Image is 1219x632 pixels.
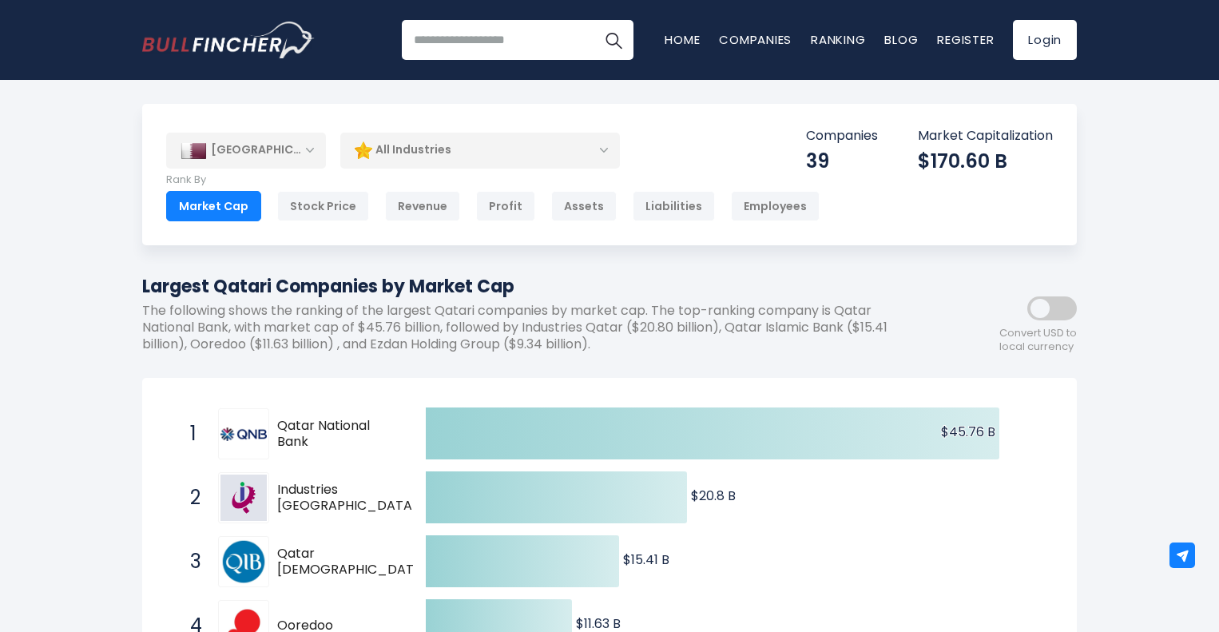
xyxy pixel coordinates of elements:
div: Assets [551,191,617,221]
a: Blog [884,31,918,48]
span: Industries [GEOGRAPHIC_DATA] [277,482,418,515]
img: Bullfincher logo [142,22,315,58]
span: 1 [182,420,198,447]
div: Market Cap [166,191,261,221]
p: Companies [806,128,878,145]
span: Qatar National Bank [277,418,398,451]
h1: Largest Qatari Companies by Market Cap [142,273,933,300]
div: Liabilities [633,191,715,221]
text: $20.8 B [691,487,736,505]
a: Ranking [811,31,865,48]
span: 3 [182,548,198,575]
img: Qatar Islamic Bank [220,539,267,585]
text: $45.76 B [941,423,995,441]
div: Revenue [385,191,460,221]
div: 39 [806,149,878,173]
div: All Industries [340,132,620,169]
span: Qatar [DEMOGRAPHIC_DATA] Bank [277,546,428,579]
div: Stock Price [277,191,369,221]
a: Companies [719,31,792,48]
button: Search [594,20,633,60]
div: [GEOGRAPHIC_DATA] [166,133,326,168]
a: Go to homepage [142,22,314,58]
a: Login [1013,20,1077,60]
p: The following shows the ranking of the largest Qatari companies by market cap. The top-ranking co... [142,303,933,352]
div: Employees [731,191,820,221]
div: $170.60 B [918,149,1053,173]
span: Convert USD to local currency [999,327,1077,354]
span: 2 [182,484,198,511]
p: Rank By [166,173,820,187]
a: Register [937,31,994,48]
div: Profit [476,191,535,221]
a: Home [665,31,700,48]
img: Qatar National Bank [220,427,267,441]
p: Market Capitalization [918,128,1053,145]
img: Industries Qatar [220,475,267,521]
text: $15.41 B [623,551,669,569]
